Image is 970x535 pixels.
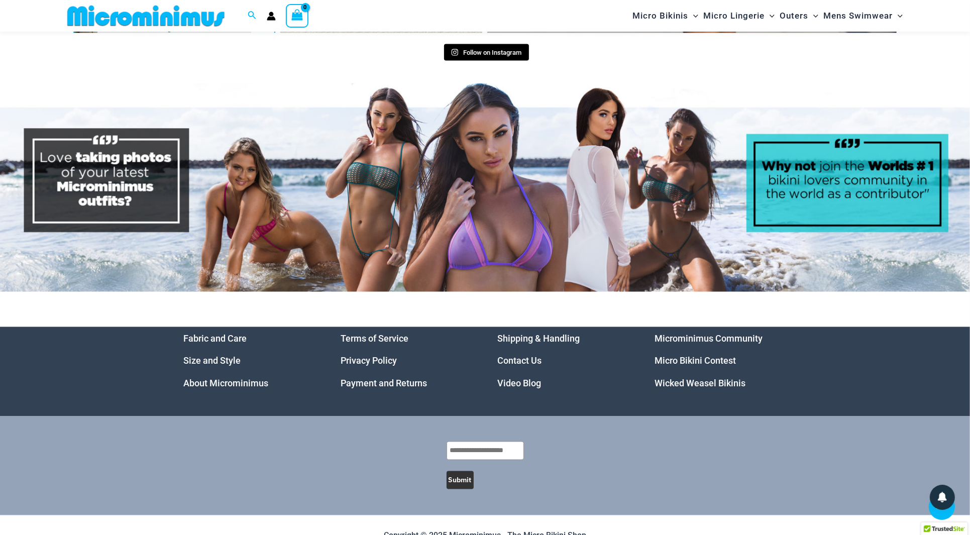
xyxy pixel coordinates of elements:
nav: Site Navigation [628,2,907,30]
a: About Microminimus [184,378,269,389]
a: Contact Us [498,356,542,366]
span: Follow on Instagram [464,49,522,56]
a: View Shopping Cart, empty [286,4,309,27]
a: Fabric and Care [184,333,247,344]
aside: Footer Widget 1 [184,327,316,395]
nav: Menu [184,327,316,395]
nav: Menu [498,327,630,395]
a: Terms of Service [341,333,408,344]
nav: Menu [655,327,787,395]
a: Micro LingerieMenu ToggleMenu Toggle [701,3,777,29]
span: Mens Swimwear [823,3,893,29]
a: Search icon link [248,10,257,22]
span: Outers [780,3,808,29]
a: Account icon link [267,12,276,21]
aside: Footer Widget 2 [341,327,473,395]
a: Mens SwimwearMenu ToggleMenu Toggle [821,3,905,29]
a: Privacy Policy [341,356,397,366]
a: Micro BikinisMenu ToggleMenu Toggle [630,3,701,29]
a: Micro Bikini Contest [655,356,736,366]
img: MM SHOP LOGO FLAT [63,5,229,27]
a: Shipping & Handling [498,333,580,344]
a: Wicked Weasel Bikinis [655,378,745,389]
a: Instagram Follow on Instagram [444,44,529,61]
a: Payment and Returns [341,378,427,389]
a: Video Blog [498,378,542,389]
svg: Instagram [451,49,459,56]
button: Submit [447,471,474,489]
aside: Footer Widget 3 [498,327,630,395]
span: Micro Lingerie [703,3,765,29]
span: Menu Toggle [893,3,903,29]
span: Menu Toggle [765,3,775,29]
span: Menu Toggle [688,3,698,29]
a: Size and Style [184,356,241,366]
a: OutersMenu ToggleMenu Toggle [777,3,821,29]
aside: Footer Widget 4 [655,327,787,395]
nav: Menu [341,327,473,395]
span: Micro Bikinis [632,3,688,29]
span: Menu Toggle [808,3,818,29]
a: Microminimus Community [655,333,763,344]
